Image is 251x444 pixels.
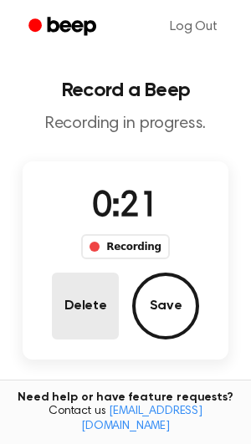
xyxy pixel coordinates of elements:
span: 0:21 [92,190,159,225]
span: Contact us [10,405,241,434]
h1: Record a Beep [13,80,238,100]
div: Recording [81,234,169,259]
button: Delete Audio Record [52,273,119,339]
a: [EMAIL_ADDRESS][DOMAIN_NAME] [81,406,202,432]
a: Beep [17,11,111,43]
p: Recording in progress. [13,114,238,135]
a: Log Out [153,7,234,47]
button: Save Audio Record [132,273,199,339]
